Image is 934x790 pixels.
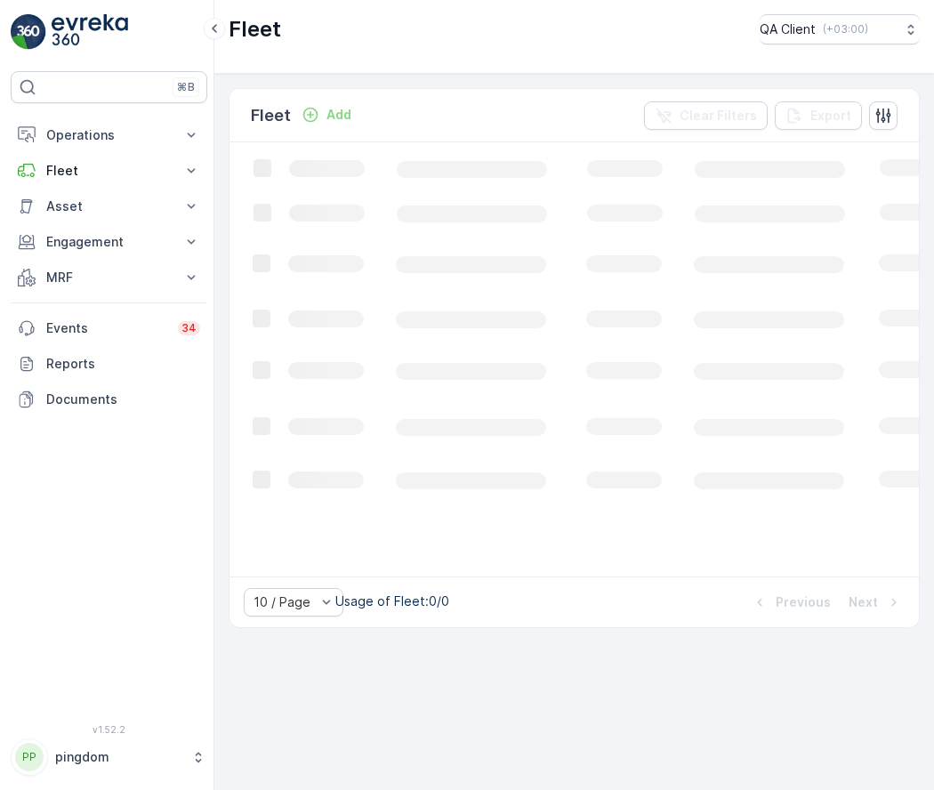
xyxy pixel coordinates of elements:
[810,107,851,125] p: Export
[11,310,207,346] a: Events34
[52,14,128,50] img: logo_light-DOdMpM7g.png
[11,346,207,382] a: Reports
[251,103,291,128] p: Fleet
[46,197,172,215] p: Asset
[335,592,449,610] p: Usage of Fleet : 0/0
[644,101,768,130] button: Clear Filters
[46,126,172,144] p: Operations
[11,153,207,189] button: Fleet
[11,224,207,260] button: Engagement
[229,15,281,44] p: Fleet
[46,355,200,373] p: Reports
[181,321,197,335] p: 34
[760,14,920,44] button: QA Client(+03:00)
[55,748,182,766] p: pingdom
[46,391,200,408] p: Documents
[11,724,207,735] span: v 1.52.2
[680,107,757,125] p: Clear Filters
[11,260,207,295] button: MRF
[849,593,878,611] p: Next
[294,104,358,125] button: Add
[11,189,207,224] button: Asset
[46,233,172,251] p: Engagement
[15,743,44,771] div: PP
[46,162,172,180] p: Fleet
[177,80,195,94] p: ⌘B
[11,382,207,417] a: Documents
[11,14,46,50] img: logo
[11,117,207,153] button: Operations
[749,592,833,613] button: Previous
[775,101,862,130] button: Export
[46,269,172,286] p: MRF
[776,593,831,611] p: Previous
[11,738,207,776] button: PPpingdom
[46,319,167,337] p: Events
[823,22,868,36] p: ( +03:00 )
[847,592,905,613] button: Next
[326,106,351,124] p: Add
[760,20,816,38] p: QA Client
